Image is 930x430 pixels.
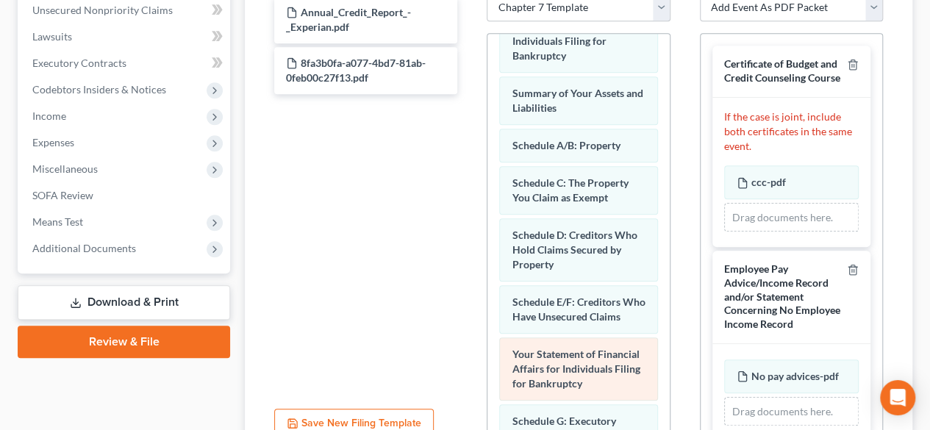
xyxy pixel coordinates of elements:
[18,285,230,320] a: Download & Print
[18,326,230,358] a: Review & File
[880,380,915,415] div: Open Intercom Messenger
[32,110,66,122] span: Income
[21,50,230,76] a: Executory Contracts
[512,176,628,204] span: Schedule C: The Property You Claim as Exempt
[512,139,620,151] span: Schedule A/B: Property
[724,203,859,232] div: Drag documents here.
[512,20,612,62] span: Voluntary Petition for Individuals Filing for Bankruptcy
[286,6,411,33] span: Annual_Credit_Report_-_Experian.pdf
[21,182,230,209] a: SOFA Review
[21,24,230,50] a: Lawsuits
[724,262,840,330] span: Employee Pay Advice/Income Record and/or Statement Concerning No Employee Income Record
[32,162,98,175] span: Miscellaneous
[32,189,93,201] span: SOFA Review
[32,242,136,254] span: Additional Documents
[512,87,643,114] span: Summary of Your Assets and Liabilities
[32,30,72,43] span: Lawsuits
[724,57,840,84] span: Certificate of Budget and Credit Counseling Course
[32,4,173,16] span: Unsecured Nonpriority Claims
[751,176,786,188] span: ccc-pdf
[512,295,645,323] span: Schedule E/F: Creditors Who Have Unsecured Claims
[32,83,166,96] span: Codebtors Insiders & Notices
[32,57,126,69] span: Executory Contracts
[724,110,859,154] p: If the case is joint, include both certificates in the same event.
[32,215,83,228] span: Means Test
[512,229,637,270] span: Schedule D: Creditors Who Hold Claims Secured by Property
[512,348,640,390] span: Your Statement of Financial Affairs for Individuals Filing for Bankruptcy
[724,397,859,426] div: Drag documents here.
[751,370,839,382] span: No pay advices-pdf
[286,57,426,84] span: 8fa3b0fa-a077-4bd7-81ab-0feb00c27f13.pdf
[32,136,74,148] span: Expenses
